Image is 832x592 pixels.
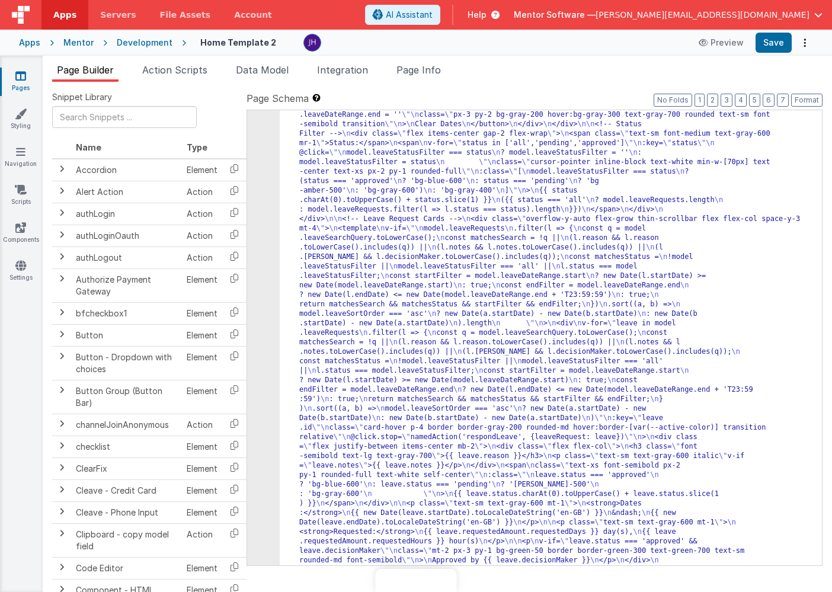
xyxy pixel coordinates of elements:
td: Authorize Payment Gateway [71,268,182,302]
button: 5 [749,94,760,107]
span: Page Builder [57,64,114,76]
button: 4 [735,94,747,107]
span: Type [187,142,207,152]
td: authLogout [71,247,182,268]
td: Element [182,457,222,479]
td: Action [182,414,222,436]
td: Button [71,324,182,346]
button: 2 [707,94,718,107]
td: Element [182,302,222,324]
span: Name [76,142,101,152]
td: Action [182,225,222,247]
span: Servers [100,9,136,21]
span: Action Scripts [142,64,207,76]
td: Element [182,380,222,414]
td: authLogin [71,203,182,225]
td: Element [182,479,222,501]
div: Apps [19,37,40,49]
td: Element [182,436,222,457]
img: c2badad8aad3a9dfc60afe8632b41ba8 [304,34,321,51]
td: Cleave - Phone Input [71,501,182,523]
span: Apps [53,9,76,21]
button: No Folds [654,94,692,107]
td: Code Editor [71,557,182,579]
button: 1 [695,94,705,107]
td: Action [182,247,222,268]
button: 7 [777,94,789,107]
div: Mentor [63,37,94,49]
td: Button - Dropdown with choices [71,346,182,380]
td: channelJoinAnonymous [71,414,182,436]
td: Element [182,159,222,181]
input: Search Snippets ... [52,106,197,128]
td: Element [182,268,222,302]
div: Development [117,37,172,49]
td: Clipboard - copy model field [71,523,182,557]
td: checklist [71,436,182,457]
td: bfcheckbox1 [71,302,182,324]
span: Help [468,9,487,21]
button: AI Assistant [365,5,440,25]
span: Page Schema [247,91,309,105]
button: Preview [692,33,751,52]
td: Cleave - Credit Card [71,479,182,501]
button: Format [791,94,823,107]
td: Action [182,203,222,225]
td: ClearFix [71,457,182,479]
td: Accordion [71,159,182,181]
span: File Assets [160,9,211,21]
td: Action [182,181,222,203]
span: AI Assistant [386,9,433,21]
td: Element [182,346,222,380]
td: authLoginOauth [71,225,182,247]
td: Button Group (Button Bar) [71,380,182,414]
span: Data Model [236,64,289,76]
td: Element [182,324,222,346]
span: Snippet Library [52,91,112,103]
td: Element [182,501,222,523]
button: 3 [721,94,732,107]
td: Action [182,523,222,557]
button: Save [756,33,792,53]
h4: Home Template 2 [200,38,276,47]
span: Integration [317,64,368,76]
td: Element [182,557,222,579]
button: 6 [763,94,775,107]
td: Alert Action [71,181,182,203]
button: Mentor Software — [PERSON_NAME][EMAIL_ADDRESS][DOMAIN_NAME] [514,9,823,21]
span: [PERSON_NAME][EMAIL_ADDRESS][DOMAIN_NAME] [596,9,809,21]
button: Options [796,34,813,51]
span: Mentor Software — [514,9,596,21]
span: Page Info [396,64,441,76]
